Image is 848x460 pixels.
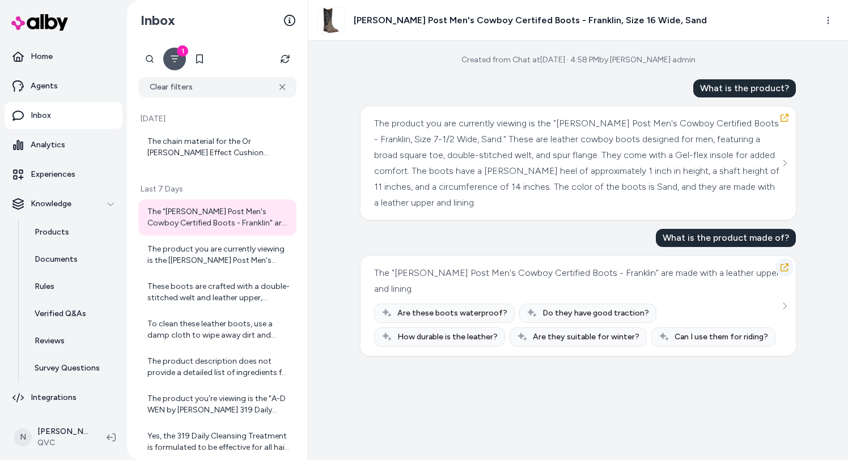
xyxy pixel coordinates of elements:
[138,386,296,423] a: The product you're viewing is the "A-D WEN by [PERSON_NAME] 319 Daily Cleansing Treatment, Fragra...
[147,136,290,159] div: The chain material for the Or [PERSON_NAME] Effect Cushion Gemstone Pendant is sterling silver.
[37,426,88,437] p: [PERSON_NAME]
[147,356,290,378] div: The product description does not provide a detailed list of ingredients for the "A-D WEN by [PERS...
[31,110,51,121] p: Inbox
[31,392,77,403] p: Integrations
[693,79,796,97] div: What is the product?
[31,169,75,180] p: Experiences
[31,139,65,151] p: Analytics
[147,244,290,266] div: The product you are currently viewing is the [[PERSON_NAME] Post Men's Cowboy Certified Boots - F...
[35,363,100,374] p: Survey Questions
[11,14,68,31] img: alby Logo
[23,246,122,273] a: Documents
[138,274,296,310] a: These boots are crafted with a double-stitched welt and leather upper, providing excellent durabi...
[461,54,696,66] div: Created from Chat at [DATE] · 4:58 PM by [PERSON_NAME] admin
[147,393,290,416] div: The product you're viewing is the "A-D WEN by [PERSON_NAME] 319 Daily Cleansing Treatment, Fragra...
[138,424,296,460] a: Yes, the 319 Daily Cleansing Treatment is formulated to be effective for all hair types, providin...
[318,7,344,33] img: a363943_179.102
[138,77,296,97] button: Clear filters
[138,129,296,165] a: The chain material for the Or [PERSON_NAME] Effect Cushion Gemstone Pendant is sterling silver.
[31,80,58,92] p: Agents
[354,14,707,27] h3: [PERSON_NAME] Post Men's Cowboy Certifed Boots - Franklin, Size 16 Wide, Sand
[31,198,71,210] p: Knowledge
[138,113,296,125] p: [DATE]
[374,265,779,297] div: The "[PERSON_NAME] Post Men's Cowboy Certified Boots - Franklin" are made with a leather upper an...
[147,206,290,229] div: The "[PERSON_NAME] Post Men's Cowboy Certified Boots - Franklin" are made with a leather upper an...
[5,102,122,129] a: Inbox
[23,300,122,327] a: Verified Q&As
[5,73,122,100] a: Agents
[5,190,122,218] button: Knowledge
[778,299,791,313] button: See more
[138,349,296,385] a: The product description does not provide a detailed list of ingredients for the "A-D WEN by [PERS...
[138,199,296,236] a: The "[PERSON_NAME] Post Men's Cowboy Certified Boots - Franklin" are made with a leather upper an...
[14,428,32,446] span: N
[147,318,290,341] div: To clean these leather boots, use a damp cloth to wipe away dirt and apply a leather conditioner ...
[274,48,296,70] button: Refresh
[147,281,290,304] div: These boots are crafted with a double-stitched welt and leather upper, providing excellent durabi...
[397,331,498,343] span: How durable is the leather?
[177,45,188,57] div: 1
[35,335,65,347] p: Reviews
[138,184,296,195] p: Last 7 Days
[23,355,122,382] a: Survey Questions
[23,327,122,355] a: Reviews
[37,437,88,449] span: QVC
[138,312,296,348] a: To clean these leather boots, use a damp cloth to wipe away dirt and apply a leather conditioner ...
[35,254,78,265] p: Documents
[5,131,122,159] a: Analytics
[542,308,649,319] span: Do they have good traction?
[35,281,54,292] p: Rules
[35,227,69,238] p: Products
[5,384,122,411] a: Integrations
[374,116,779,211] div: The product you are currently viewing is the "[PERSON_NAME] Post Men's Cowboy Certified Boots - F...
[147,431,290,453] div: Yes, the 319 Daily Cleansing Treatment is formulated to be effective for all hair types, providin...
[656,229,796,247] div: What is the product made of?
[31,51,53,62] p: Home
[23,273,122,300] a: Rules
[141,12,175,29] h2: Inbox
[5,43,122,70] a: Home
[23,219,122,246] a: Products
[35,308,86,320] p: Verified Q&As
[5,161,122,188] a: Experiences
[7,419,97,455] button: N[PERSON_NAME]QVC
[675,331,768,343] span: Can I use them for riding?
[138,237,296,273] a: The product you are currently viewing is the [[PERSON_NAME] Post Men's Cowboy Certified Boots - F...
[397,308,507,319] span: Are these boots waterproof?
[778,156,791,170] button: See more
[533,331,639,343] span: Are they suitable for winter?
[163,48,186,70] button: Filter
